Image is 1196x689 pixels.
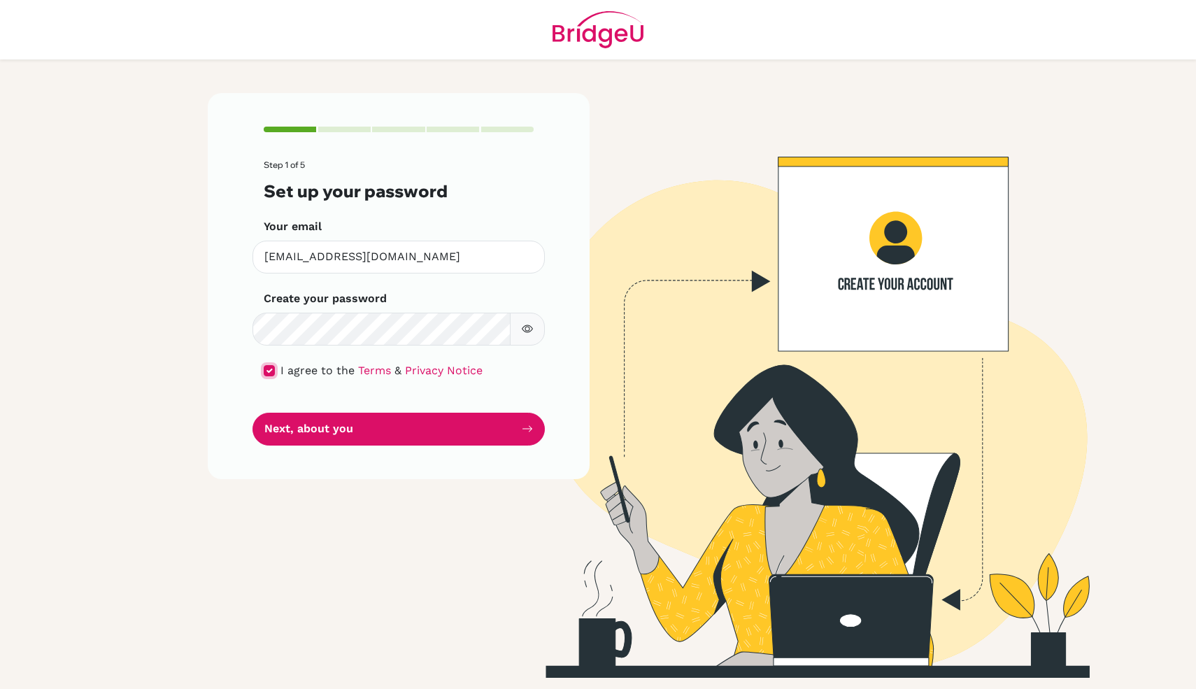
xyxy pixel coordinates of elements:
a: Terms [358,364,391,377]
span: I agree to the [280,364,355,377]
span: Step 1 of 5 [264,159,305,170]
h3: Set up your password [264,181,534,201]
label: Create your password [264,290,387,307]
label: Your email [264,218,322,235]
span: & [394,364,401,377]
a: Privacy Notice [405,364,483,377]
input: Insert your email* [252,241,545,274]
img: Create your account [399,93,1196,678]
button: Next, about you [252,413,545,446]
